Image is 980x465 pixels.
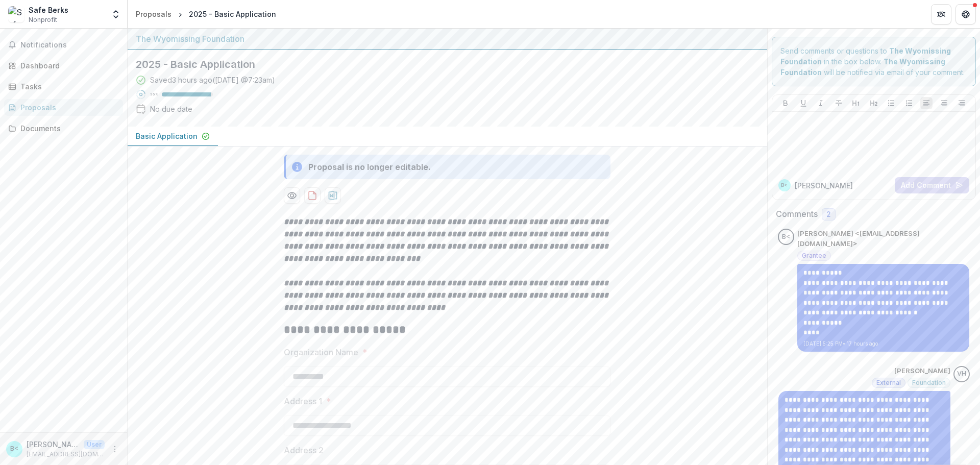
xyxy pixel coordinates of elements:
[284,346,358,358] p: Organization Name
[150,104,192,114] div: No due date
[20,123,115,134] div: Documents
[803,340,963,348] p: [DATE] 5:25 PM • 17 hours ago
[150,91,158,98] p: 96 %
[109,4,123,25] button: Open entity switcher
[132,7,280,21] nav: breadcrumb
[920,97,933,109] button: Align Left
[84,440,105,449] p: User
[27,439,80,450] p: [PERSON_NAME] <[EMAIL_ADDRESS][DOMAIN_NAME]>
[132,7,176,21] a: Proposals
[781,183,788,188] div: Beth Garrigan <bethg@safeberks.org>
[29,5,68,15] div: Safe Berks
[850,97,862,109] button: Heading 1
[284,187,300,204] button: Preview 1964d817-9799-472b-ba8c-31e86a5a2535-0.pdf
[797,97,810,109] button: Underline
[325,187,341,204] button: download-proposal
[772,37,976,86] div: Send comments or questions to in the box below. will be notified via email of your comment.
[938,97,950,109] button: Align Center
[27,450,105,459] p: [EMAIL_ADDRESS][DOMAIN_NAME]
[136,9,171,19] div: Proposals
[8,6,24,22] img: Safe Berks
[150,75,275,85] div: Saved 3 hours ago ( [DATE] @ 7:23am )
[4,99,123,116] a: Proposals
[895,177,969,193] button: Add Comment
[20,81,115,92] div: Tasks
[957,371,966,377] div: Valeri Harteg
[797,229,970,249] p: [PERSON_NAME] <[EMAIL_ADDRESS][DOMAIN_NAME]>
[284,395,322,407] p: Address 1
[912,379,946,386] span: Foundation
[136,131,198,141] p: Basic Application
[894,366,950,376] p: [PERSON_NAME]
[304,187,321,204] button: download-proposal
[815,97,827,109] button: Italicize
[955,4,976,25] button: Get Help
[284,444,324,456] p: Address 2
[826,210,831,219] span: 2
[955,97,968,109] button: Align Right
[20,60,115,71] div: Dashboard
[931,4,951,25] button: Partners
[136,33,759,45] div: The Wyomissing Foundation
[885,97,897,109] button: Bullet List
[802,252,826,259] span: Grantee
[109,443,121,455] button: More
[189,9,276,19] div: 2025 - Basic Application
[795,180,853,191] p: [PERSON_NAME]
[10,446,18,452] div: Beth Garrigan <bethg@safeberks.org>
[308,161,431,173] div: Proposal is no longer editable.
[4,78,123,95] a: Tasks
[779,97,792,109] button: Bold
[876,379,901,386] span: External
[868,97,880,109] button: Heading 2
[136,58,743,70] h2: 2025 - Basic Application
[832,97,845,109] button: Strike
[903,97,915,109] button: Ordered List
[4,37,123,53] button: Notifications
[776,209,818,219] h2: Comments
[4,120,123,137] a: Documents
[782,234,790,240] div: Beth Garrigan <bethg@safeberks.org>
[29,15,57,25] span: Nonprofit
[4,57,123,74] a: Dashboard
[20,102,115,113] div: Proposals
[20,41,119,50] span: Notifications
